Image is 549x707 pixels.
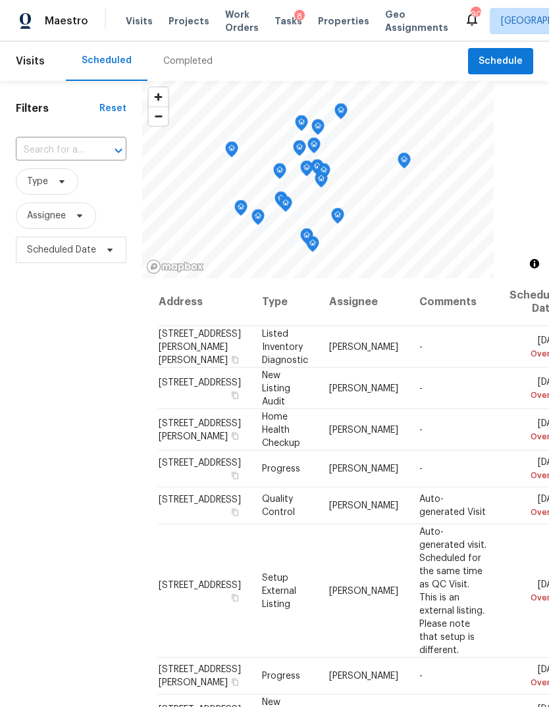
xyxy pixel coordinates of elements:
[300,228,313,249] div: Map marker
[318,14,369,28] span: Properties
[149,107,168,126] button: Zoom out
[279,196,292,216] div: Map marker
[45,14,88,28] span: Maestro
[419,383,423,393] span: -
[159,580,241,589] span: [STREET_ADDRESS]
[159,665,241,687] span: [STREET_ADDRESS][PERSON_NAME]
[468,48,533,75] button: Schedule
[149,87,168,107] button: Zoom in
[99,102,126,115] div: Reset
[229,353,241,365] button: Copy Address
[169,14,209,28] span: Projects
[234,200,248,220] div: Map marker
[273,163,286,183] div: Map marker
[158,278,251,326] th: Address
[409,278,499,326] th: Comments
[311,159,324,180] div: Map marker
[307,137,321,158] div: Map marker
[294,10,305,23] div: 8
[126,14,153,28] span: Visits
[311,119,325,139] div: Map marker
[274,16,302,26] span: Tasks
[16,47,45,76] span: Visits
[27,243,96,256] span: Scheduled Date
[334,103,348,124] div: Map marker
[16,140,90,160] input: Search for an address...
[159,495,241,504] span: [STREET_ADDRESS]
[159,458,241,468] span: [STREET_ADDRESS]
[229,470,241,481] button: Copy Address
[419,671,423,681] span: -
[225,8,259,34] span: Work Orders
[329,425,398,434] span: [PERSON_NAME]
[315,172,328,192] div: Map marker
[262,412,300,447] span: Home Health Checkup
[159,418,241,441] span: [STREET_ADDRESS][PERSON_NAME]
[419,464,423,474] span: -
[329,586,398,595] span: [PERSON_NAME]
[317,163,330,183] div: Map marker
[159,329,241,364] span: [STREET_ADDRESS][PERSON_NAME][PERSON_NAME]
[262,329,308,364] span: Listed Inventory Diagnostic
[295,115,308,135] div: Map marker
[229,429,241,441] button: Copy Address
[251,278,319,326] th: Type
[419,342,423,351] span: -
[225,141,238,162] div: Map marker
[329,671,398,681] span: [PERSON_NAME]
[229,676,241,688] button: Copy Address
[229,389,241,401] button: Copy Address
[329,383,398,393] span: [PERSON_NAME]
[229,591,241,603] button: Copy Address
[527,256,542,272] button: Toggle attribution
[398,153,411,173] div: Map marker
[142,81,494,278] canvas: Map
[262,464,300,474] span: Progress
[531,256,538,271] span: Toggle attribution
[329,501,398,510] span: [PERSON_NAME]
[319,278,409,326] th: Assignee
[479,53,523,70] span: Schedule
[159,378,241,387] span: [STREET_ADDRESS]
[262,370,290,406] span: New Listing Audit
[419,425,423,434] span: -
[163,55,213,68] div: Completed
[293,140,306,160] div: Map marker
[229,506,241,518] button: Copy Address
[16,102,99,115] h1: Filters
[274,191,288,212] div: Map marker
[262,573,296,608] span: Setup External Listing
[109,141,128,160] button: Open
[82,54,132,67] div: Scheduled
[419,495,486,517] span: Auto-generated Visit
[419,527,486,654] span: Auto-generated visit. Scheduled for the same time as QC Visit. This is an external listing. Pleas...
[329,464,398,474] span: [PERSON_NAME]
[146,259,204,274] a: Mapbox homepage
[385,8,448,34] span: Geo Assignments
[262,671,300,681] span: Progress
[471,8,480,21] div: 90
[331,208,344,228] div: Map marker
[27,175,48,188] span: Type
[262,495,295,517] span: Quality Control
[329,342,398,351] span: [PERSON_NAME]
[300,160,313,181] div: Map marker
[27,209,66,222] span: Assignee
[251,209,265,230] div: Map marker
